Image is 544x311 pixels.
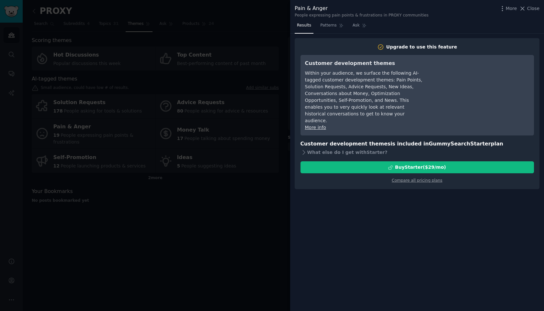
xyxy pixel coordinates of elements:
div: Within your audience, we surface the following AI-tagged customer development themes: Pain Points... [305,70,423,124]
div: Pain & Anger [295,5,428,13]
h3: Customer development themes [305,59,423,68]
button: BuyStarter($29/mo) [300,161,534,173]
h3: Customer development themes is included in plan [300,140,534,148]
span: More [506,5,517,12]
span: Results [297,23,311,28]
span: Patterns [320,23,336,28]
a: Results [295,20,313,34]
button: More [499,5,517,12]
div: What else do I get with Starter ? [300,148,534,157]
div: People expressing pain points & frustrations in PROXY communities [295,13,428,18]
span: Close [527,5,539,12]
div: Buy Starter ($ 29 /mo ) [395,164,446,171]
span: GummySearch Starter [429,141,491,147]
span: Ask [353,23,360,28]
a: Patterns [318,20,346,34]
a: Compare all pricing plans [392,178,442,183]
a: More info [305,125,326,130]
div: Upgrade to use this feature [386,44,457,50]
a: Ask [350,20,369,34]
iframe: YouTube video player [432,59,529,108]
button: Close [519,5,539,12]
